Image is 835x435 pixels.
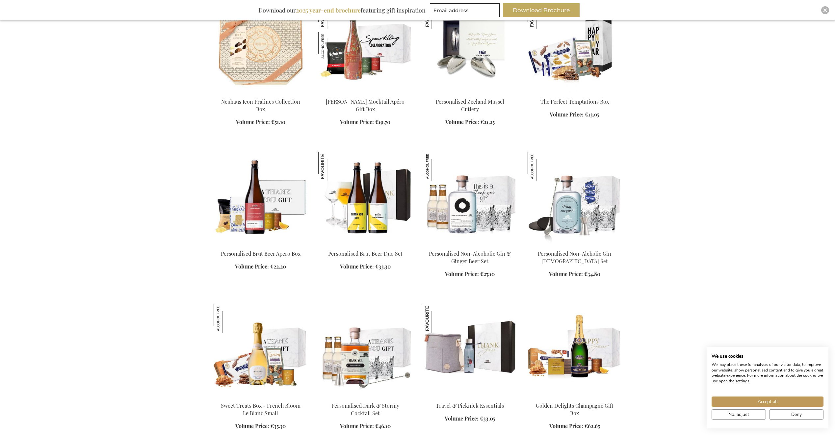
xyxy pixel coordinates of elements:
[235,263,269,270] span: Volume Price:
[528,394,622,400] a: Golden Delights Champagne Gift Box
[221,98,300,113] a: Neuhaus Icon Pralines Collection Box
[270,263,286,270] span: €22.20
[423,152,517,244] img: Personalised Non-alcoholc Gin & Ginger Beer Set
[585,111,599,118] span: €13.95
[318,32,347,60] img: Dame Jeanne Beer Mocktail Apéro Gift Box
[318,90,412,96] a: Dame Jeanne Beer Mocktail Apéro Gift Box Dame Jeanne Beer Mocktail Apéro Gift Box Dame Jeanne Bee...
[423,304,517,397] img: Travel & Picknick Essentials
[236,118,285,126] a: Volume Price: €51.10
[340,118,374,125] span: Volume Price:
[445,415,495,422] a: Volume Price: €33.05
[340,263,391,270] a: Volume Price: €33.30
[423,304,451,333] img: Travel & Picknick Essentials
[445,118,495,126] a: Volume Price: €21.25
[480,270,495,277] span: €27.10
[340,263,374,270] span: Volume Price:
[549,270,600,278] a: Volume Price: €34.80
[375,118,390,125] span: €19.70
[375,422,391,429] span: €46.10
[445,118,479,125] span: Volume Price:
[214,152,308,244] img: Personalised Champagne Beer Apero Box
[585,422,600,429] span: €62.65
[255,3,429,17] div: Download our featuring gift inspiration
[235,422,269,429] span: Volume Price:
[550,111,584,118] span: Volume Price:
[331,402,399,417] a: Personalised Dark & Stormy Cocktail Set
[328,250,403,257] a: Personalised Brut Beer Duo Set
[430,3,500,17] input: Email address
[296,6,361,14] b: 2025 year-end brochure
[214,242,308,248] a: Personalised Champagne Beer Apero Box
[712,362,823,384] p: We may place these for analysis of our visitor data, to improve our website, show personalised co...
[528,242,622,248] a: Personalised Non-Alcholic Gin Essenstials Set Personalised Non-Alcholic Gin Essenstials Set
[758,398,778,405] span: Accept all
[326,98,404,113] a: [PERSON_NAME] Mocktail Apéro Gift Box
[769,409,823,420] button: Deny all cookies
[503,3,580,17] button: Download Brochure
[430,3,502,19] form: marketing offers and promotions
[436,402,504,409] a: Travel & Picknick Essentials
[528,0,622,92] img: The Perfect Temptations Box
[221,250,300,257] a: Personalised Brut Beer Apero Box
[318,304,412,397] img: Personalised Dark & Stormy Cocktail Set
[429,250,511,265] a: Personalised Non-Alcoholic Gin & Ginger Beer Set
[236,118,270,125] span: Volume Price:
[318,152,412,244] img: Personalised Champagne Beer
[340,422,391,430] a: Volume Price: €46.10
[481,118,495,125] span: €21.25
[712,353,823,359] h2: We use cookies
[445,415,479,422] span: Volume Price:
[538,250,611,265] a: Personalised Non-Alcholic Gin [DEMOGRAPHIC_DATA] Set
[375,263,391,270] span: €33.30
[584,270,600,277] span: €34.80
[712,397,823,407] button: Accept all cookies
[550,111,599,118] a: Volume Price: €13.95
[423,394,517,400] a: Travel & Picknick Essentials Travel & Picknick Essentials
[821,6,829,14] div: Close
[318,152,347,181] img: Personalised Brut Beer Duo Set
[528,152,556,181] img: Personalised Non-Alcholic Gin Essenstials Set
[271,422,286,429] span: €35.30
[214,394,308,400] a: Sweet Treats Box - French Bloom Le Blanc Small Sweet Treats Box - French Bloom Le Blanc Small
[445,270,479,277] span: Volume Price:
[549,422,583,429] span: Volume Price:
[528,90,622,96] a: The Perfect Temptations Box The Perfect Temptations Box
[536,402,613,417] a: Golden Delights Champagne Gift Box
[480,415,495,422] span: €33.05
[340,118,390,126] a: Volume Price: €19.70
[423,90,517,96] a: Personalised Zeeland Mussel Cutlery Personalised Zeeland Mussel Cutlery
[528,304,622,397] img: Golden Delights Champagne Gift Box
[728,411,749,418] span: No, adjust
[318,0,412,92] img: Dame Jeanne Beer Mocktail Apéro Gift Box
[423,152,451,181] img: Personalised Non-Alcoholic Gin & Ginger Beer Set
[214,304,242,333] img: Sweet Treats Box - French Bloom Le Blanc Small
[423,0,517,92] img: Personalised Zeeland Mussel Cutlery
[423,242,517,248] a: Personalised Non-alcoholc Gin & Ginger Beer Set Personalised Non-Alcoholic Gin & Ginger Beer Set
[436,98,504,113] a: Personalised Zeeland Mussel Cutlery
[318,242,412,248] a: Personalised Champagne Beer Personalised Brut Beer Duo Set
[214,90,308,96] a: Neuhaus Icon Pralines Collection Box - Exclusive Business Gifts
[221,402,300,417] a: Sweet Treats Box - French Bloom Le Blanc Small
[271,118,285,125] span: €51.10
[791,411,802,418] span: Deny
[214,0,308,92] img: Neuhaus Icon Pralines Collection Box - Exclusive Business Gifts
[712,409,766,420] button: Adjust cookie preferences
[549,270,583,277] span: Volume Price:
[528,152,622,244] img: Personalised Non-Alcholic Gin Essenstials Set
[235,263,286,270] a: Volume Price: €22.20
[540,98,609,105] a: The Perfect Temptations Box
[549,422,600,430] a: Volume Price: €62.65
[823,8,827,12] img: Close
[318,394,412,400] a: Personalised Dark & Stormy Cocktail Set
[340,422,374,429] span: Volume Price:
[214,304,308,397] img: Sweet Treats Box - French Bloom Le Blanc Small
[235,422,286,430] a: Volume Price: €35.30
[445,270,495,278] a: Volume Price: €27.10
